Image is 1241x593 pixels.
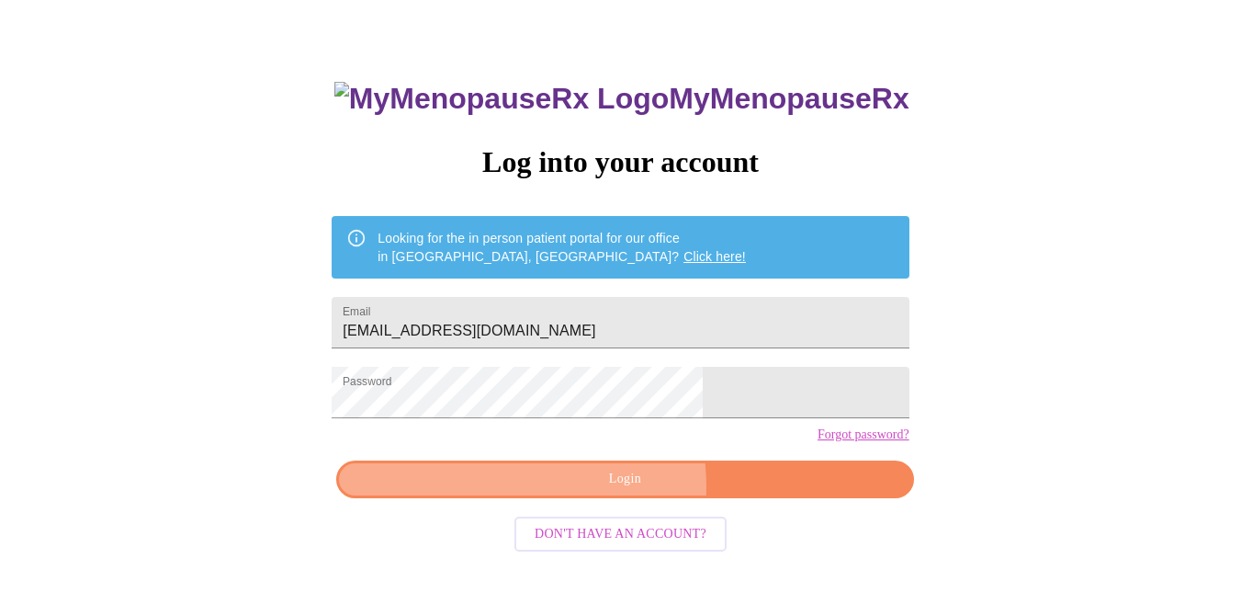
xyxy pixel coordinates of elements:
[818,428,909,442] a: Forgot password?
[683,249,746,264] a: Click here!
[357,468,892,491] span: Login
[334,82,909,116] h3: MyMenopauseRx
[334,82,669,116] img: MyMenopauseRx Logo
[336,461,913,498] button: Login
[332,145,908,179] h3: Log into your account
[378,222,746,273] div: Looking for the in person patient portal for our office in [GEOGRAPHIC_DATA], [GEOGRAPHIC_DATA]?
[535,523,706,546] span: Don't have an account?
[514,517,727,553] button: Don't have an account?
[510,524,731,540] a: Don't have an account?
